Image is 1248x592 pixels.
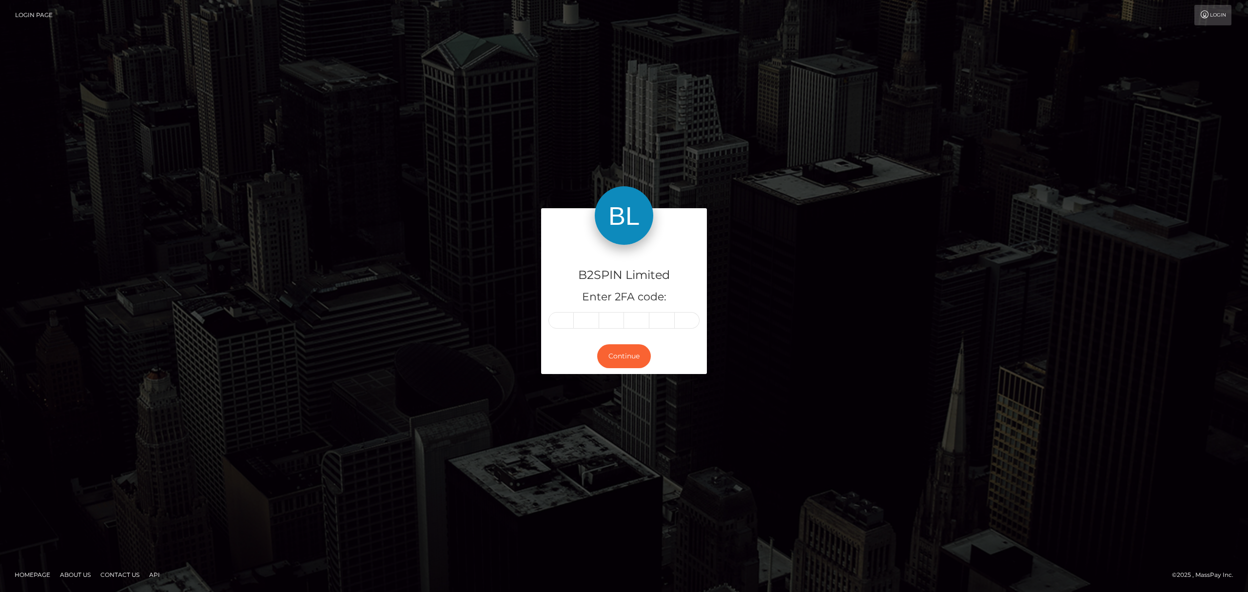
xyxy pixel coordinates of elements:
a: Login Page [15,5,53,25]
a: Homepage [11,567,54,582]
a: Contact Us [97,567,143,582]
a: Login [1194,5,1231,25]
h4: B2SPIN Limited [548,267,700,284]
a: About Us [56,567,95,582]
a: API [145,567,164,582]
img: B2SPIN Limited [595,186,653,245]
h5: Enter 2FA code: [548,290,700,305]
button: Continue [597,344,651,368]
div: © 2025 , MassPay Inc. [1172,570,1241,580]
